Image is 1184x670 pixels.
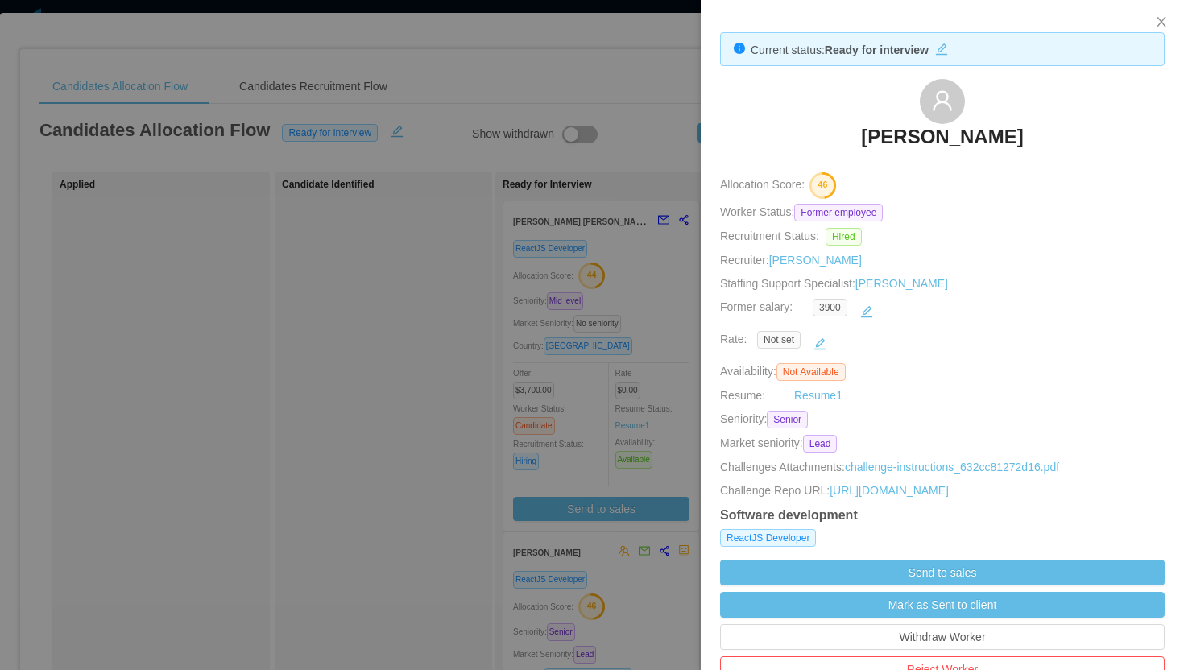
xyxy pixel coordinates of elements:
span: Hired [826,228,862,246]
span: Recruitment Status: [720,230,819,242]
a: Resume1 [794,387,842,404]
span: Former employee [794,204,883,221]
a: challenge-instructions_632cc81272d16.pdf [845,461,1059,474]
h3: [PERSON_NAME] [861,124,1023,150]
button: 46 [805,172,837,197]
button: icon: edit [929,39,954,56]
span: Not Available [776,363,846,381]
a: [URL][DOMAIN_NAME] [830,484,949,497]
span: Senior [767,411,808,428]
i: icon: info-circle [734,43,745,54]
span: Current status: [751,43,825,56]
span: Market seniority: [720,435,803,453]
button: Mark as Sent to client [720,592,1165,618]
i: icon: user [931,89,954,112]
span: ReactJS Developer [720,529,816,547]
a: [PERSON_NAME] [861,124,1023,159]
span: Seniority: [720,411,767,428]
button: icon: edit [854,299,880,325]
button: icon: edit [807,331,833,357]
span: Challenge Repo URL: [720,482,830,499]
span: Availability: [720,365,852,378]
span: Recruiter: [720,254,862,267]
span: Lead [803,435,838,453]
a: [PERSON_NAME] [769,254,862,267]
span: Resume: [720,389,765,402]
span: Allocation Score: [720,179,805,192]
button: Withdraw Worker [720,624,1165,650]
span: 3900 [813,299,847,316]
span: Worker Status: [720,205,794,218]
a: [PERSON_NAME] [855,277,948,290]
button: Send to sales [720,560,1165,585]
span: Not set [757,331,801,349]
strong: Ready for interview [825,43,929,56]
strong: Software development [720,508,858,522]
span: Staffing Support Specialist: [720,277,948,290]
span: Challenges Attachments: [720,459,845,476]
text: 46 [818,180,828,190]
i: icon: close [1155,15,1168,28]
